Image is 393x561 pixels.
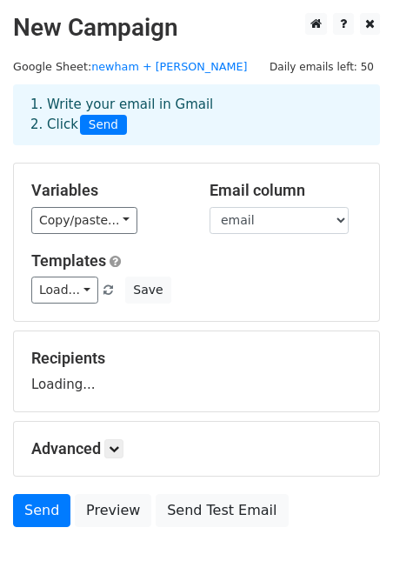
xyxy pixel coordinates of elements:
[125,277,170,304] button: Save
[13,494,70,527] a: Send
[31,439,362,458] h5: Advanced
[156,494,288,527] a: Send Test Email
[17,95,376,135] div: 1. Write your email in Gmail 2. Click
[31,349,362,368] h5: Recipients
[210,181,362,200] h5: Email column
[91,60,247,73] a: newham + [PERSON_NAME]
[13,60,248,73] small: Google Sheet:
[263,60,380,73] a: Daily emails left: 50
[80,115,127,136] span: Send
[263,57,380,77] span: Daily emails left: 50
[31,181,183,200] h5: Variables
[75,494,151,527] a: Preview
[31,207,137,234] a: Copy/paste...
[31,349,362,394] div: Loading...
[31,277,98,304] a: Load...
[13,13,380,43] h2: New Campaign
[31,251,106,270] a: Templates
